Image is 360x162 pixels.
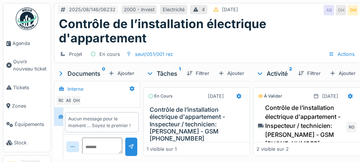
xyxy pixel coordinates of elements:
h3: Contrôle de l’installation électrique d'appartement - Inspecteur / technicien: [PERSON_NAME] - GS... [150,106,247,142]
sup: 1 [179,69,181,78]
span: Tickets [13,84,48,91]
span: Agenda [12,40,48,47]
div: Interne [67,85,83,93]
div: 2 visible sur 2 [256,145,289,153]
a: Stock [3,133,51,152]
div: Electricité [163,6,184,13]
a: Ouvrir nouveau ticket [3,52,51,78]
a: Équipements [3,115,51,133]
div: Filtrer [295,68,324,78]
div: [DATE] [322,93,338,100]
div: OH [336,5,346,15]
div: Ajouter [105,68,137,78]
div: Ajouter [327,68,358,78]
a: Tickets [3,78,51,97]
div: Filtrer [184,68,212,78]
div: En cours [148,93,172,99]
span: Équipements [15,121,48,128]
div: RG [346,122,357,132]
div: AB [324,5,334,15]
img: Badge_color-CXgf-gQk.svg [16,7,38,30]
div: 2025/08/146/06232 [69,6,115,13]
div: RG [56,95,66,106]
div: Projet [69,51,82,58]
span: Ouvrir nouveau ticket [13,58,48,72]
a: Zones [3,97,51,115]
div: 1 visible sur 1 [147,145,177,153]
div: Aucun message pour le moment … Soyez le premier ! [68,115,135,129]
div: [DATE] [208,93,224,100]
div: [DATE] [222,6,238,13]
a: Agenda [3,34,51,52]
div: Documents [57,69,105,78]
sup: 0 [102,69,105,78]
span: Stock [14,139,48,146]
span: Zones [12,102,48,109]
div: 4 [202,6,205,13]
div: En cours [99,51,120,58]
div: AB [63,95,74,106]
div: Ajouter [215,68,247,78]
div: À valider [258,93,282,99]
div: OH [348,5,358,15]
sup: 2 [289,69,292,78]
div: Activité [256,69,292,78]
div: Contrôle de l’installation électrique d'appartement - Inspecteur / technicien: [PERSON_NAME] - GS... [258,103,345,148]
h1: Contrôle de l’installation électrique d'appartement [59,17,357,46]
div: seut/051/001 rez [135,51,173,58]
div: Actions [325,49,358,60]
div: Tâches [146,69,181,78]
div: OH [71,95,81,106]
div: 2000 - Invest [124,6,154,13]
